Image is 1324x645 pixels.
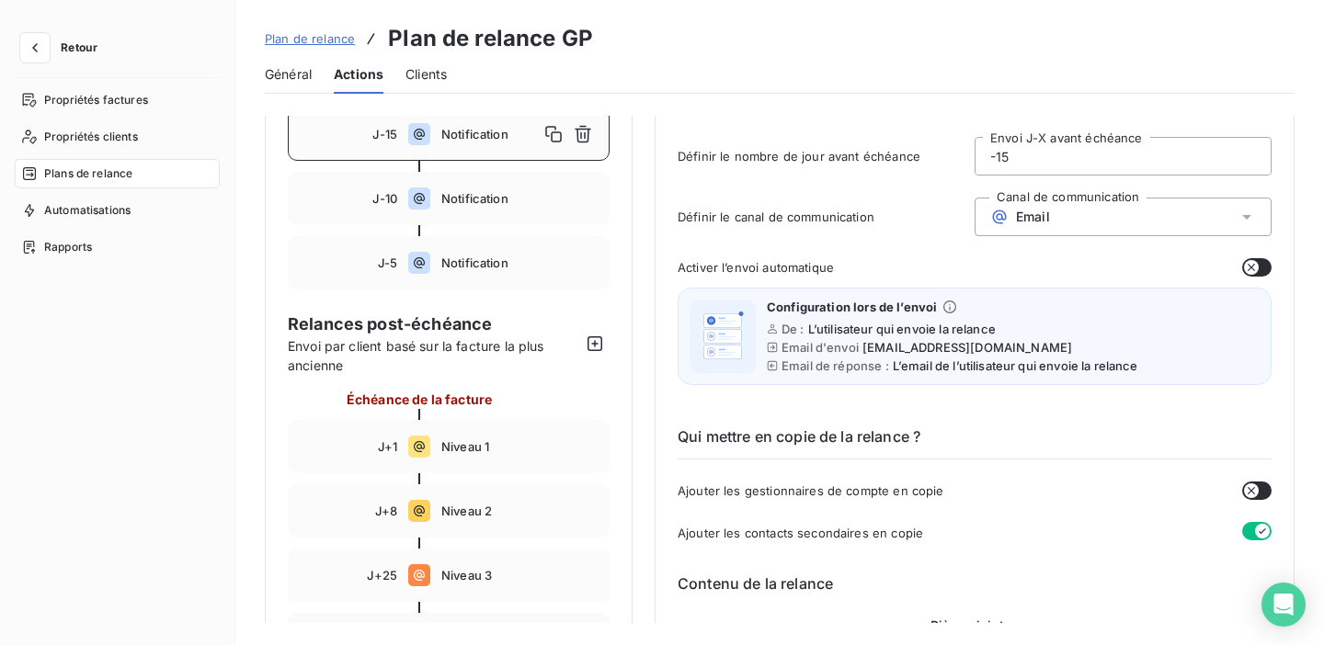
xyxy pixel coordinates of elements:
[923,617,1026,635] span: Pièces jointes
[378,255,397,270] span: J-5
[678,209,975,224] span: Définir le canal de communication
[372,191,397,206] span: J-10
[678,149,975,164] span: Définir le nombre de jour avant échéance
[288,336,580,375] span: Envoi par client basé sur la facture la plus ancienne
[44,239,92,255] span: Rapports
[44,92,148,108] span: Propriétés factures
[388,22,593,55] h3: Plan de relance GP
[378,439,397,454] span: J+1
[678,260,834,275] span: Activer l’envoi automatique
[265,29,355,48] a: Plan de relance
[441,127,539,141] span: Notification
[15,232,220,262] a: Rapports
[44,165,132,182] span: Plans de relance
[15,85,220,115] a: Propriétés factures
[862,340,1072,355] span: [EMAIL_ADDRESS][DOMAIN_NAME]
[372,127,397,141] span: J-15
[441,568,598,583] span: Niveau 3
[44,202,131,219] span: Automatisations
[375,504,397,518] span: J+8
[288,311,580,336] span: Relances post-échéance
[441,504,598,518] span: Niveau 2
[15,196,220,225] a: Automatisations
[265,65,312,84] span: Général
[678,572,1272,594] h6: Contenu de la relance
[44,129,138,145] span: Propriétés clients
[405,65,447,84] span: Clients
[441,191,598,206] span: Notification
[1016,209,1050,224] span: Email
[782,358,889,373] span: Email de réponse :
[334,65,383,84] span: Actions
[1261,583,1306,627] div: Open Intercom Messenger
[61,42,97,53] span: Retour
[808,322,996,336] span: L’utilisateur qui envoie la relance
[678,425,1272,459] h6: Qui mettre en copie de la relance ?
[441,439,598,454] span: Niveau 1
[678,483,944,498] span: Ajouter les gestionnaires de compte en copie
[347,390,492,409] span: Échéance de la facture
[782,340,859,355] span: Email d'envoi
[782,322,805,336] span: De :
[367,568,397,583] span: J+25
[693,307,752,366] img: illustration helper email
[441,255,598,270] span: Notification
[893,358,1138,373] span: L’email de l’utilisateur qui envoie la relance
[265,31,355,46] span: Plan de relance
[767,300,937,314] span: Configuration lors de l’envoi
[15,122,220,152] a: Propriétés clients
[15,159,220,188] a: Plans de relance
[15,33,112,62] button: Retour
[678,526,923,540] span: Ajouter les contacts secondaires en copie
